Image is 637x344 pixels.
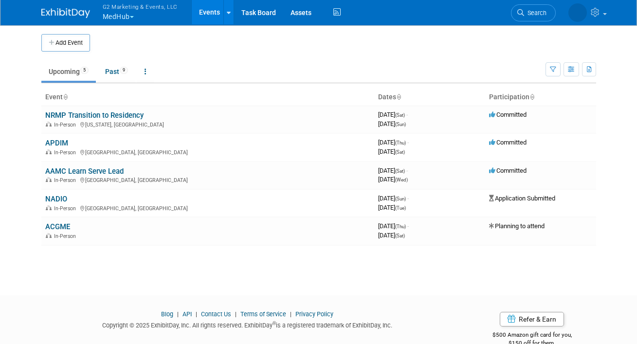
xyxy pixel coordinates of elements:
span: In-Person [54,149,79,156]
span: In-Person [54,122,79,128]
span: (Tue) [395,205,406,211]
span: [DATE] [378,167,408,174]
span: Search [524,9,546,17]
span: In-Person [54,205,79,212]
span: (Thu) [395,224,406,229]
div: [GEOGRAPHIC_DATA], [GEOGRAPHIC_DATA] [45,176,370,183]
span: 9 [120,67,128,74]
span: (Sun) [395,196,406,201]
div: [GEOGRAPHIC_DATA], [GEOGRAPHIC_DATA] [45,148,370,156]
span: (Thu) [395,140,406,145]
span: - [407,195,409,202]
span: Committed [489,111,527,118]
span: (Sat) [395,112,405,118]
span: [DATE] [378,139,409,146]
span: - [406,167,408,174]
span: [DATE] [378,176,408,183]
span: - [407,222,409,230]
span: (Sat) [395,168,405,174]
img: In-Person Event [46,149,52,154]
span: In-Person [54,177,79,183]
span: [DATE] [378,222,409,230]
a: Sort by Participation Type [529,93,534,101]
span: - [407,139,409,146]
th: Dates [374,89,485,106]
a: Sort by Start Date [396,93,401,101]
span: [DATE] [378,195,409,202]
a: Terms of Service [240,310,286,318]
span: In-Person [54,233,79,239]
span: Planning to attend [489,222,545,230]
a: Refer & Earn [500,312,564,326]
img: ExhibitDay [41,8,90,18]
img: In-Person Event [46,122,52,127]
span: Application Submitted [489,195,555,202]
a: Contact Us [201,310,231,318]
span: | [193,310,200,318]
span: [DATE] [378,111,408,118]
span: | [233,310,239,318]
img: In-Person Event [46,177,52,182]
span: G2 Marketing & Events, LLC [103,1,178,12]
span: [DATE] [378,204,406,211]
div: Copyright © 2025 ExhibitDay, Inc. All rights reserved. ExhibitDay is a registered trademark of Ex... [41,319,454,330]
img: In-Person Event [46,205,52,210]
span: (Wed) [395,177,408,182]
span: | [288,310,294,318]
span: [DATE] [378,148,405,155]
a: Blog [161,310,173,318]
button: Add Event [41,34,90,52]
th: Event [41,89,374,106]
img: In-Person Event [46,233,52,238]
a: ACGME [45,222,70,231]
div: [US_STATE], [GEOGRAPHIC_DATA] [45,120,370,128]
th: Participation [485,89,596,106]
a: APDIM [45,139,68,147]
img: Nora McQuillan [568,3,587,22]
a: NRMP Transition to Residency [45,111,144,120]
span: 5 [80,67,89,74]
span: Committed [489,139,527,146]
span: | [175,310,181,318]
sup: ® [273,321,276,326]
a: NADIO [45,195,67,203]
span: (Sun) [395,122,406,127]
div: [GEOGRAPHIC_DATA], [GEOGRAPHIC_DATA] [45,204,370,212]
a: Past9 [98,62,135,81]
a: Search [511,4,556,21]
span: Committed [489,167,527,174]
span: - [406,111,408,118]
a: Sort by Event Name [63,93,68,101]
span: [DATE] [378,232,405,239]
span: (Sat) [395,233,405,238]
a: Privacy Policy [295,310,333,318]
span: [DATE] [378,120,406,127]
a: Upcoming5 [41,62,96,81]
span: (Sat) [395,149,405,155]
a: AAMC Learn Serve Lead [45,167,124,176]
a: API [182,310,192,318]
